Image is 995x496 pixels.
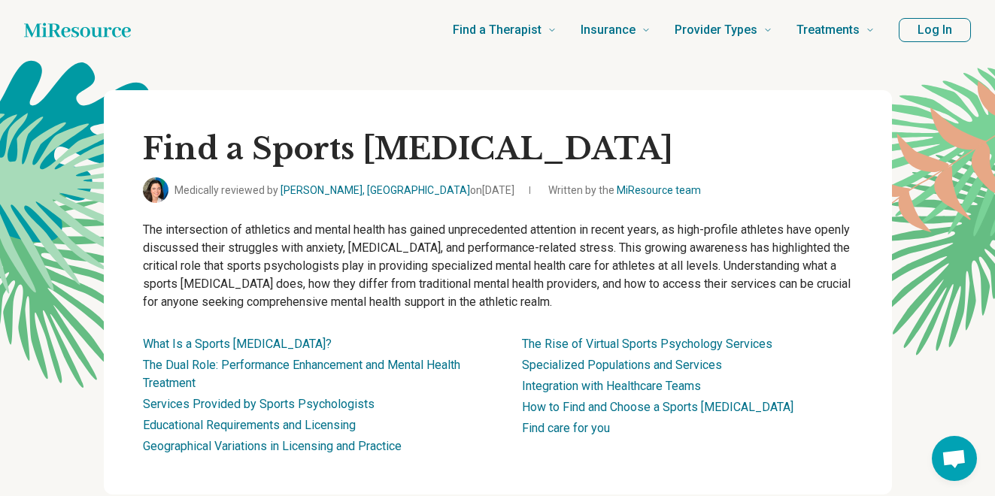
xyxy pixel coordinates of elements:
a: What Is a Sports [MEDICAL_DATA]? [143,337,332,351]
span: Insurance [581,20,636,41]
a: Geographical Variations in Licensing and Practice [143,439,402,453]
div: Open chat [932,436,977,481]
span: Find a Therapist [453,20,541,41]
a: The Dual Role: Performance Enhancement and Mental Health Treatment [143,358,460,390]
h1: Find a Sports [MEDICAL_DATA] [143,129,853,168]
span: Written by the [548,183,701,198]
a: Integration with Healthcare Teams [522,379,701,393]
a: [PERSON_NAME], [GEOGRAPHIC_DATA] [281,184,470,196]
span: Medically reviewed by [174,183,514,198]
span: Treatments [796,20,860,41]
a: Specialized Populations and Services [522,358,722,372]
a: How to Find and Choose a Sports [MEDICAL_DATA] [522,400,793,414]
a: Find care for you [522,421,610,435]
span: on [DATE] [470,184,514,196]
a: MiResource team [617,184,701,196]
span: Provider Types [675,20,757,41]
a: Educational Requirements and Licensing [143,418,356,432]
a: Services Provided by Sports Psychologists [143,397,375,411]
a: Home page [24,15,131,45]
button: Log In [899,18,971,42]
a: The Rise of Virtual Sports Psychology Services [522,337,772,351]
p: The intersection of athletics and mental health has gained unprecedented attention in recent year... [143,221,853,311]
